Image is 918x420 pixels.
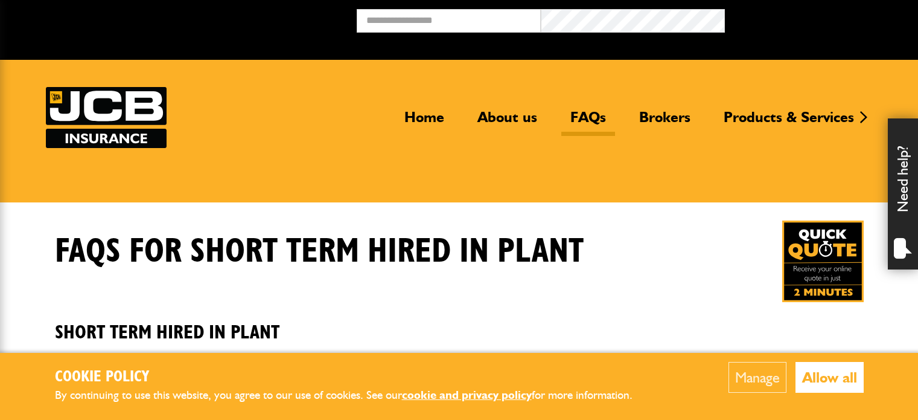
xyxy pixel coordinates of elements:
[782,221,864,302] img: Quick Quote
[795,362,864,393] button: Allow all
[46,87,167,148] img: JCB Insurance Services logo
[782,221,864,302] a: Get your insurance quote in just 2-minutes
[402,388,532,402] a: cookie and privacy policy
[55,303,864,344] h2: Short Term Hired In Plant
[715,108,863,136] a: Products & Services
[888,118,918,270] div: Need help?
[630,108,700,136] a: Brokers
[46,87,167,148] a: JCB Insurance Services
[55,386,652,405] p: By continuing to use this website, you agree to our use of cookies. See our for more information.
[55,368,652,387] h2: Cookie Policy
[561,108,615,136] a: FAQs
[395,108,453,136] a: Home
[55,231,584,272] h1: FAQS for Short Term Hired In Plant
[728,362,786,393] button: Manage
[468,108,546,136] a: About us
[725,9,909,28] button: Broker Login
